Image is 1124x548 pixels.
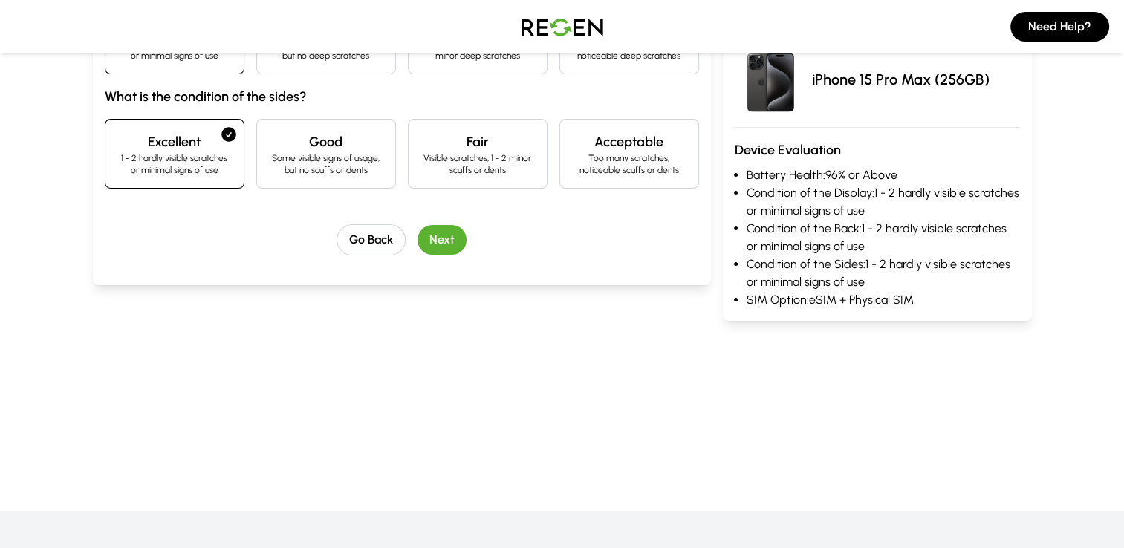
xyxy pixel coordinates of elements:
[735,44,806,115] img: iPhone 15 Pro Max
[105,86,699,107] h3: What is the condition of the sides?
[510,6,614,48] img: Logo
[812,69,990,90] p: iPhone 15 Pro Max (256GB)
[572,131,686,152] h4: Acceptable
[747,291,1020,309] li: SIM Option: eSIM + Physical SIM
[269,131,383,152] h4: Good
[269,152,383,176] p: Some visible signs of usage, but no scuffs or dents
[117,152,232,176] p: 1 - 2 hardly visible scratches or minimal signs of use
[1010,12,1109,42] button: Need Help?
[420,131,535,152] h4: Fair
[747,255,1020,291] li: Condition of the Sides: 1 - 2 hardly visible scratches or minimal signs of use
[337,224,406,255] button: Go Back
[572,152,686,176] p: Too many scratches, noticeable scuffs or dents
[418,225,467,255] button: Next
[747,184,1020,220] li: Condition of the Display: 1 - 2 hardly visible scratches or minimal signs of use
[735,140,1020,160] h3: Device Evaluation
[420,152,535,176] p: Visible scratches, 1 - 2 minor scuffs or dents
[117,131,232,152] h4: Excellent
[747,220,1020,255] li: Condition of the Back: 1 - 2 hardly visible scratches or minimal signs of use
[747,166,1020,184] li: Battery Health: 96% or Above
